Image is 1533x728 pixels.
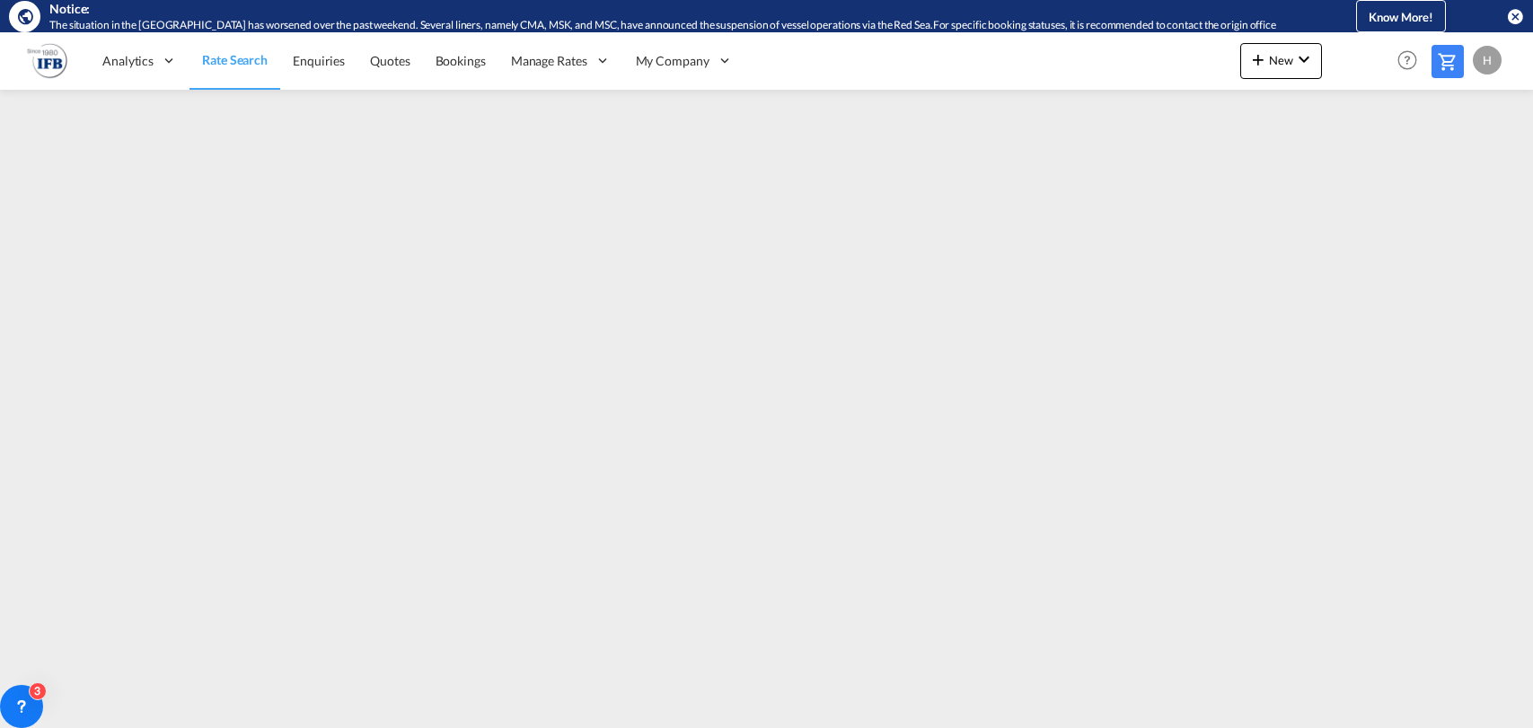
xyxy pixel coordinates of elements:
[370,53,410,68] span: Quotes
[189,31,280,90] a: Rate Search
[16,7,34,25] md-icon: icon-earth
[1392,45,1432,77] div: Help
[1473,46,1502,75] div: H
[1240,43,1322,79] button: icon-plus 400-fgNewicon-chevron-down
[1506,7,1524,25] button: icon-close-circle
[1369,10,1433,24] span: Know More!
[102,52,154,70] span: Analytics
[511,52,587,70] span: Manage Rates
[1293,48,1315,70] md-icon: icon-chevron-down
[27,40,67,81] img: b628ab10256c11eeb52753acbc15d091.png
[1392,45,1423,75] span: Help
[636,52,709,70] span: My Company
[623,31,745,90] div: My Company
[202,52,268,67] span: Rate Search
[436,53,486,68] span: Bookings
[49,18,1297,33] div: The situation in the Red Sea has worsened over the past weekend. Several liners, namely CMA, MSK,...
[1247,53,1315,67] span: New
[423,31,498,90] a: Bookings
[1247,48,1269,70] md-icon: icon-plus 400-fg
[280,31,357,90] a: Enquiries
[90,31,189,90] div: Analytics
[498,31,623,90] div: Manage Rates
[293,53,345,68] span: Enquiries
[357,31,422,90] a: Quotes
